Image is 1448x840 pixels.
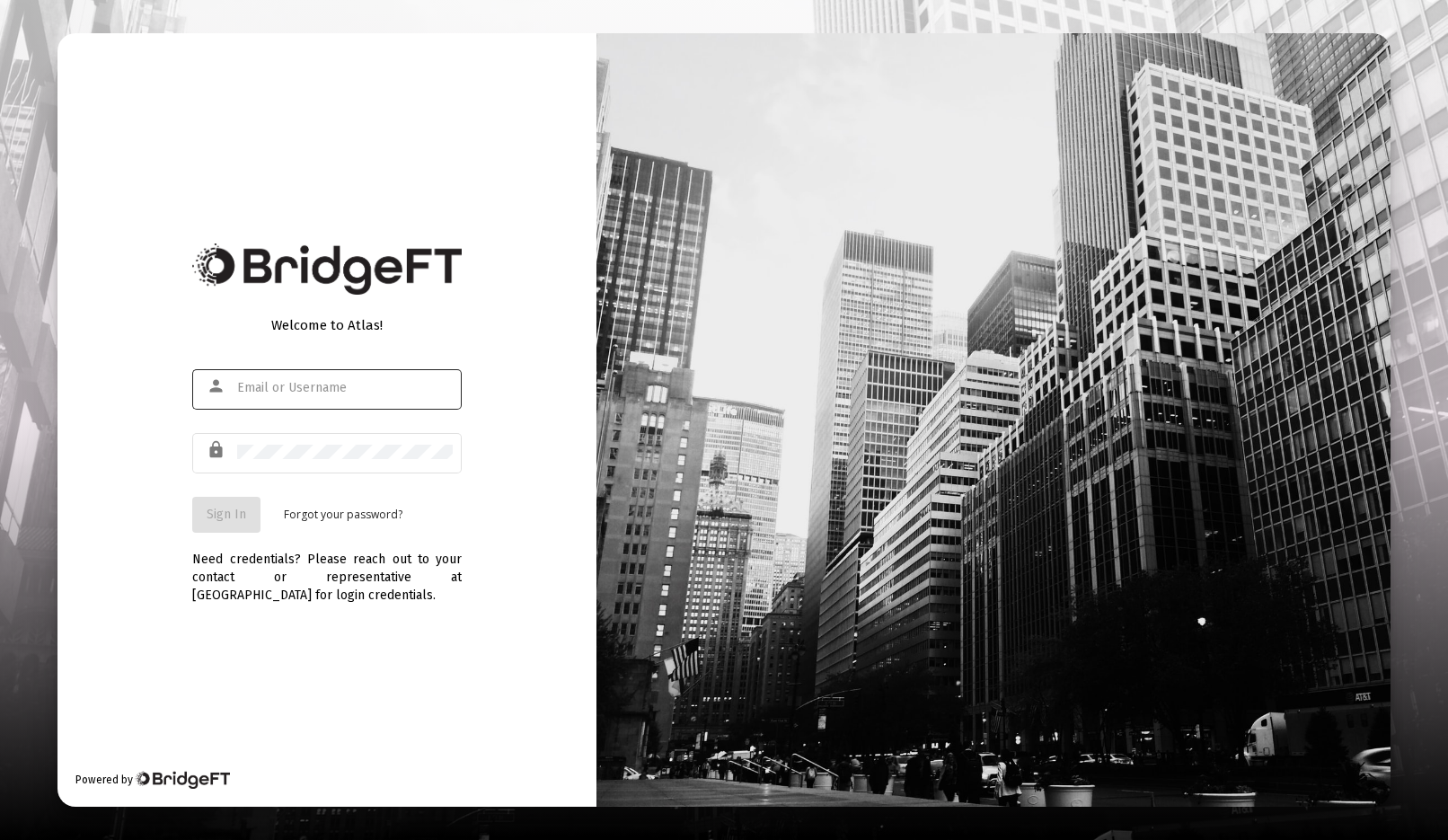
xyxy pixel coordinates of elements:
[135,771,229,789] img: Bridge Financial Technology Logo
[192,243,462,295] img: Bridge Financial Technology Logo
[284,506,402,524] a: Forgot your password?
[207,507,246,522] span: Sign In
[237,381,453,395] input: Email or Username
[75,771,229,789] div: Powered by
[192,533,462,605] div: Need credentials? Please reach out to your contact or representative at [GEOGRAPHIC_DATA] for log...
[207,439,228,461] mat-icon: lock
[192,316,462,334] div: Welcome to Atlas!
[207,376,228,397] mat-icon: person
[192,497,260,533] button: Sign In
